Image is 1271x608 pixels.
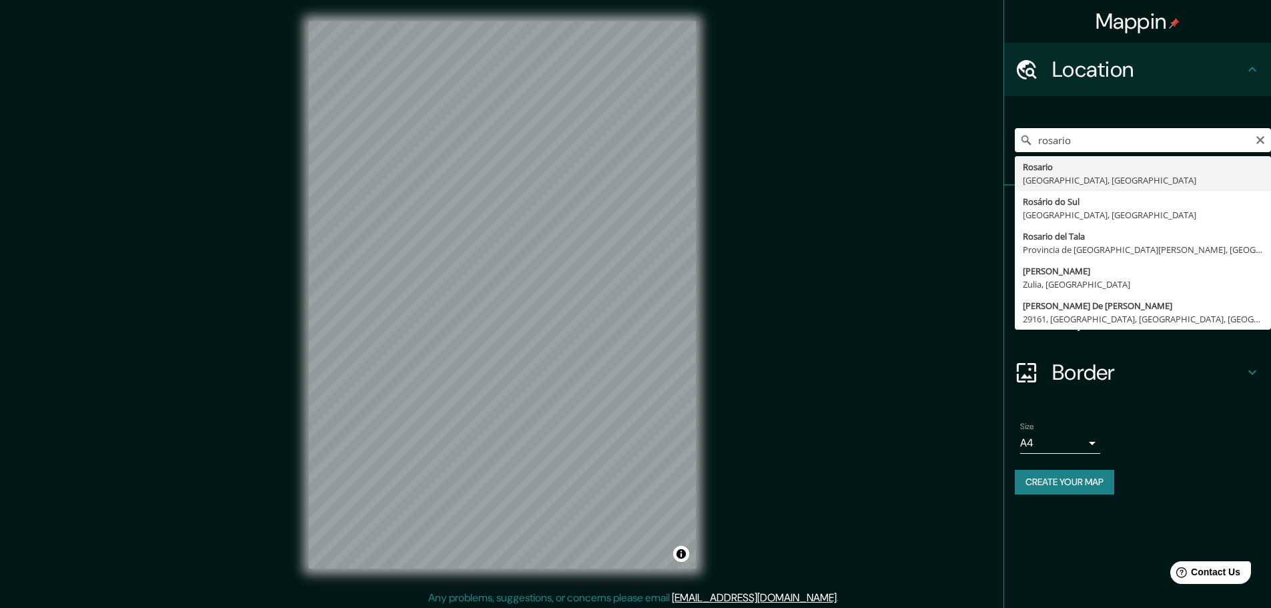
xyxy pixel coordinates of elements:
div: Layout [1004,292,1271,346]
div: 29161, [GEOGRAPHIC_DATA], [GEOGRAPHIC_DATA], [GEOGRAPHIC_DATA], [GEOGRAPHIC_DATA] [1023,312,1263,326]
div: [GEOGRAPHIC_DATA], [GEOGRAPHIC_DATA] [1023,208,1263,222]
div: Provincia de [GEOGRAPHIC_DATA][PERSON_NAME], [GEOGRAPHIC_DATA] [1023,243,1263,256]
button: Toggle attribution [673,546,689,562]
button: Create your map [1015,470,1114,495]
h4: Layout [1052,306,1244,332]
button: Clear [1255,133,1266,145]
div: [GEOGRAPHIC_DATA], [GEOGRAPHIC_DATA] [1023,174,1263,187]
h4: Border [1052,359,1244,386]
div: Rosário do Sul [1023,195,1263,208]
div: Rosario del Tala [1023,230,1263,243]
a: [EMAIL_ADDRESS][DOMAIN_NAME] [672,591,837,605]
label: Size [1020,421,1034,432]
p: Any problems, suggestions, or concerns please email . [428,590,839,606]
div: Zulia, [GEOGRAPHIC_DATA] [1023,278,1263,291]
div: . [841,590,843,606]
div: Style [1004,239,1271,292]
div: Pins [1004,186,1271,239]
iframe: Help widget launcher [1152,556,1256,593]
h4: Mappin [1096,8,1180,35]
div: . [839,590,841,606]
div: Location [1004,43,1271,96]
input: Pick your city or area [1015,128,1271,152]
img: pin-icon.png [1169,18,1180,29]
div: [PERSON_NAME] De [PERSON_NAME] [1023,299,1263,312]
canvas: Map [309,21,696,569]
div: A4 [1020,432,1100,454]
h4: Location [1052,56,1244,83]
div: [PERSON_NAME] [1023,264,1263,278]
div: Border [1004,346,1271,399]
div: Rosario [1023,160,1263,174]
